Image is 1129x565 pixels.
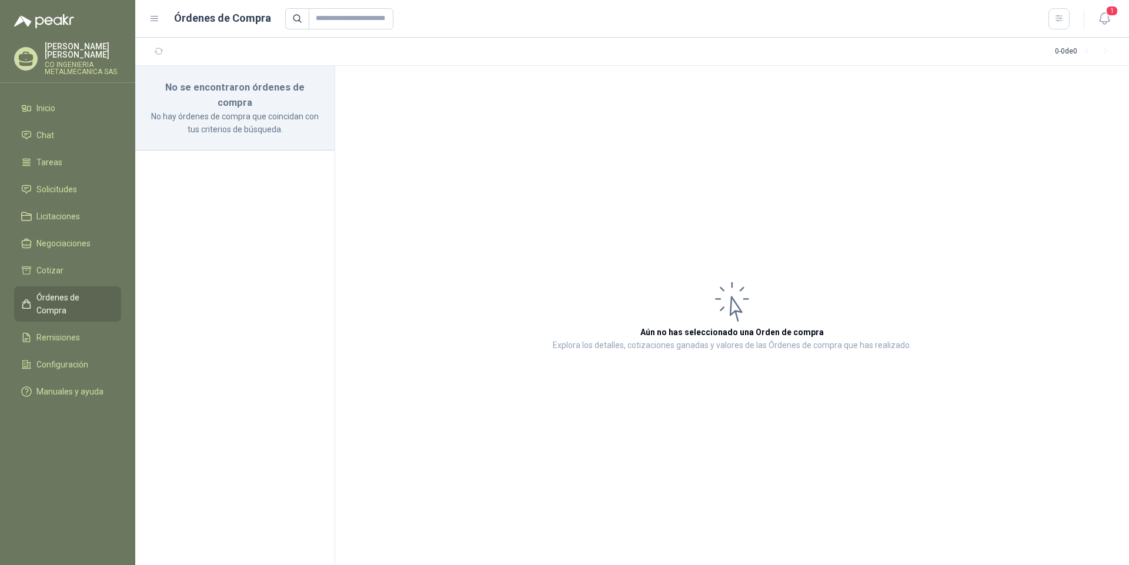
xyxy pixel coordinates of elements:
[14,124,121,146] a: Chat
[36,358,88,371] span: Configuración
[640,326,824,339] h3: Aún no has seleccionado una Orden de compra
[14,232,121,255] a: Negociaciones
[174,10,271,26] h1: Órdenes de Compra
[45,42,121,59] p: [PERSON_NAME] [PERSON_NAME]
[14,178,121,200] a: Solicitudes
[36,291,110,317] span: Órdenes de Compra
[553,339,911,353] p: Explora los detalles, cotizaciones ganadas y valores de las Órdenes de compra que has realizado.
[14,151,121,173] a: Tareas
[36,331,80,344] span: Remisiones
[14,14,74,28] img: Logo peakr
[1055,42,1115,61] div: 0 - 0 de 0
[36,156,62,169] span: Tareas
[36,385,103,398] span: Manuales y ayuda
[1105,5,1118,16] span: 1
[14,205,121,228] a: Licitaciones
[14,97,121,119] a: Inicio
[149,80,320,110] h3: No se encontraron órdenes de compra
[14,326,121,349] a: Remisiones
[36,102,55,115] span: Inicio
[14,259,121,282] a: Cotizar
[36,264,64,277] span: Cotizar
[45,61,121,75] p: CO INGENIERIA METALMECANICA SAS
[14,380,121,403] a: Manuales y ayuda
[36,210,80,223] span: Licitaciones
[149,110,320,136] p: No hay órdenes de compra que coincidan con tus criterios de búsqueda.
[36,183,77,196] span: Solicitudes
[1094,8,1115,29] button: 1
[36,129,54,142] span: Chat
[36,237,91,250] span: Negociaciones
[14,353,121,376] a: Configuración
[14,286,121,322] a: Órdenes de Compra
